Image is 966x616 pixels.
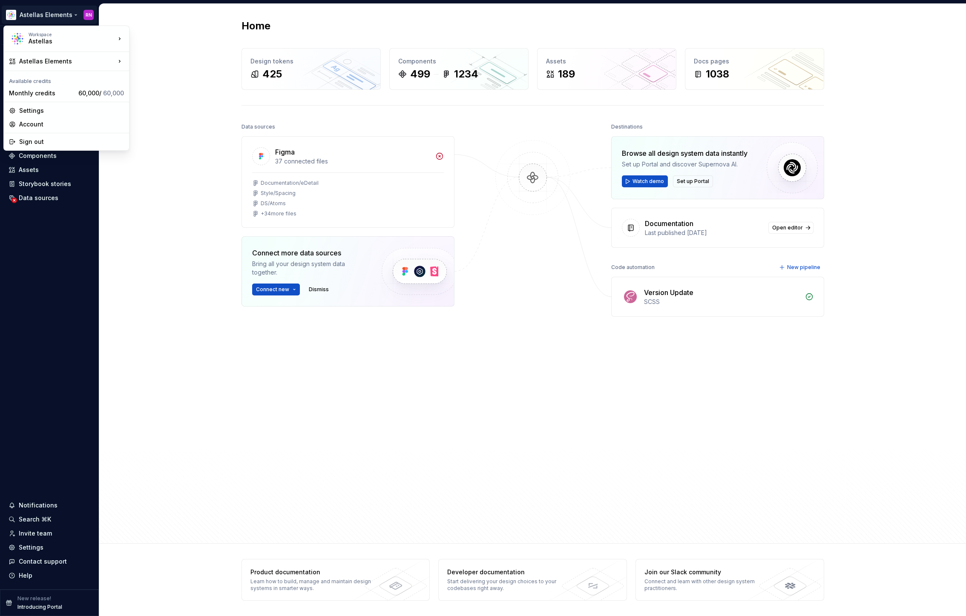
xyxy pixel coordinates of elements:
[29,32,115,37] div: Workspace
[19,57,115,66] div: Astellas Elements
[19,120,124,129] div: Account
[19,138,124,146] div: Sign out
[9,89,75,97] div: Monthly credits
[78,89,124,97] span: 60,000 /
[103,89,124,97] span: 60,000
[29,37,101,46] div: Astellas
[10,31,25,46] img: b2369ad3-f38c-46c1-b2a2-f2452fdbdcd2.png
[19,106,124,115] div: Settings
[6,73,127,86] div: Available credits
